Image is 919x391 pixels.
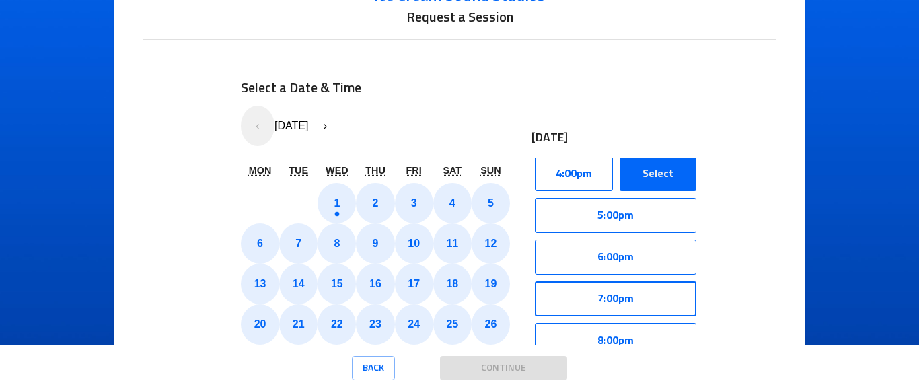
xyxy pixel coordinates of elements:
button: October 1, 2025 [318,183,356,223]
abbr: October 2, 2025 [373,197,379,209]
button: 8:00pm [535,323,696,358]
button: › [308,106,342,146]
abbr: October 17, 2025 [408,278,420,289]
abbr: October 5, 2025 [488,197,494,209]
abbr: October 26, 2025 [485,318,497,330]
abbr: Sunday [480,165,501,176]
button: October 14, 2025 [279,264,318,304]
button: 5:00pm [535,198,696,233]
button: October 16, 2025 [356,264,394,304]
h6: Select a Date & Time [241,77,510,99]
abbr: October 11, 2025 [446,238,458,249]
button: October 15, 2025 [318,264,356,304]
abbr: Saturday [443,165,462,176]
abbr: Thursday [365,165,385,176]
button: October 12, 2025 [472,223,510,264]
button: 6:00pm [535,240,696,275]
button: October 26, 2025 [472,304,510,345]
button: October 7, 2025 [279,223,318,264]
abbr: October 6, 2025 [257,238,263,249]
button: October 19, 2025 [472,264,510,304]
button: October 11, 2025 [433,223,472,264]
button: October 9, 2025 [356,223,394,264]
button: Back [352,356,395,381]
button: October 6, 2025 [241,223,279,264]
button: October 8, 2025 [318,223,356,264]
button: October 5, 2025 [472,183,510,223]
button: Select [620,156,696,191]
abbr: October 25, 2025 [446,318,458,330]
abbr: October 18, 2025 [446,278,458,289]
button: October 18, 2025 [433,264,472,304]
abbr: October 15, 2025 [331,278,343,289]
button: October 4, 2025 [433,183,472,223]
abbr: October 3, 2025 [411,197,417,209]
button: ‹ [241,106,274,146]
abbr: Friday [406,165,422,176]
button: October 21, 2025 [279,304,318,345]
button: 7:00pm [535,281,696,316]
abbr: October 23, 2025 [369,318,381,330]
button: October 17, 2025 [395,264,433,304]
button: October 23, 2025 [356,304,394,345]
abbr: October 1, 2025 [334,197,340,209]
abbr: October 9, 2025 [373,238,379,249]
button: October 10, 2025 [395,223,433,264]
abbr: October 21, 2025 [293,318,305,330]
abbr: October 7, 2025 [295,238,301,249]
button: October 3, 2025 [395,183,433,223]
abbr: October 4, 2025 [449,197,455,209]
abbr: Tuesday [289,165,308,176]
abbr: October 16, 2025 [369,278,381,289]
abbr: October 22, 2025 [331,318,343,330]
abbr: October 8, 2025 [334,238,340,249]
button: October 13, 2025 [241,264,279,304]
abbr: October 24, 2025 [408,318,420,330]
p: [DATE] [531,129,700,147]
button: October 2, 2025 [356,183,394,223]
abbr: October 12, 2025 [485,238,497,249]
button: 4:00pm [535,156,613,191]
abbr: Monday [249,165,272,176]
button: October 22, 2025 [318,304,356,345]
abbr: October 13, 2025 [254,278,266,289]
abbr: October 19, 2025 [485,278,497,289]
span: Back [363,360,384,377]
button: October 25, 2025 [433,304,472,345]
abbr: October 14, 2025 [293,278,305,289]
abbr: October 20, 2025 [254,318,266,330]
button: October 20, 2025 [241,304,279,345]
abbr: October 10, 2025 [408,238,420,249]
h6: Request a Session [143,7,776,28]
abbr: Wednesday [326,165,348,176]
button: October 24, 2025 [395,304,433,345]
